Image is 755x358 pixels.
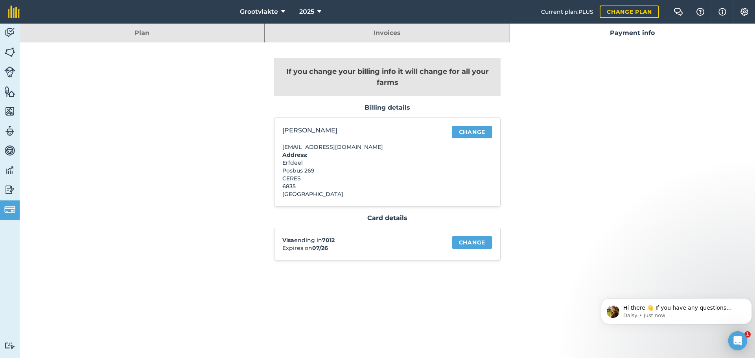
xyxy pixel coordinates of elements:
[282,244,440,252] p: Expires on
[274,104,501,112] h3: Billing details
[282,167,440,174] div: Posbus 269
[282,126,440,135] p: [PERSON_NAME]
[282,143,440,151] p: [EMAIL_ADDRESS][DOMAIN_NAME]
[299,7,314,17] span: 2025
[728,331,747,350] div: Open Intercom Messenger
[4,125,15,137] img: svg+xml;base64,PD94bWwgdmVyc2lvbj0iMS4wIiBlbmNvZGluZz0idXRmLTgiPz4KPCEtLSBHZW5lcmF0b3I6IEFkb2JlIE...
[282,159,440,167] div: Erfdeel
[4,342,15,349] img: svg+xml;base64,PD94bWwgdmVyc2lvbj0iMS4wIiBlbmNvZGluZz0idXRmLTgiPz4KPCEtLSBHZW5lcmF0b3I6IEFkb2JlIE...
[4,86,15,97] img: svg+xml;base64,PHN2ZyB4bWxucz0iaHR0cDovL3d3dy53My5vcmcvMjAwMC9zdmciIHdpZHRoPSI1NiIgaGVpZ2h0PSI2MC...
[4,46,15,58] img: svg+xml;base64,PHN2ZyB4bWxucz0iaHR0cDovL3d3dy53My5vcmcvMjAwMC9zdmciIHdpZHRoPSI1NiIgaGVpZ2h0PSI2MC...
[322,237,335,244] strong: 7012
[282,237,294,244] strong: Visa
[4,184,15,196] img: svg+xml;base64,PD94bWwgdmVyc2lvbj0iMS4wIiBlbmNvZGluZz0idXRmLTgiPz4KPCEtLSBHZW5lcmF0b3I6IEFkb2JlIE...
[265,24,509,42] a: Invoices
[4,145,15,156] img: svg+xml;base64,PD94bWwgdmVyc2lvbj0iMS4wIiBlbmNvZGluZz0idXRmLTgiPz4KPCEtLSBHZW5lcmF0b3I6IEFkb2JlIE...
[674,8,683,16] img: Two speech bubbles overlapping with the left bubble in the forefront
[274,214,501,222] h3: Card details
[4,105,15,117] img: svg+xml;base64,PHN2ZyB4bWxucz0iaHR0cDovL3d3dy53My5vcmcvMjAwMC9zdmciIHdpZHRoPSI1NiIgaGVpZ2h0PSI2MC...
[312,244,328,252] strong: 07/26
[696,8,705,16] img: A question mark icon
[4,204,15,215] img: svg+xml;base64,PD94bWwgdmVyc2lvbj0iMS4wIiBlbmNvZGluZz0idXRmLTgiPz4KPCEtLSBHZW5lcmF0b3I6IEFkb2JlIE...
[744,331,751,338] span: 1
[598,282,755,337] iframe: Intercom notifications message
[282,174,440,182] div: CERES
[240,7,278,17] span: Grootvlakte
[286,67,489,87] strong: If you change your billing info it will change for all your farms
[20,24,264,42] a: Plan
[4,66,15,77] img: svg+xml;base64,PD94bWwgdmVyc2lvbj0iMS4wIiBlbmNvZGluZz0idXRmLTgiPz4KPCEtLSBHZW5lcmF0b3I6IEFkb2JlIE...
[510,24,755,42] a: Payment info
[4,27,15,39] img: svg+xml;base64,PD94bWwgdmVyc2lvbj0iMS4wIiBlbmNvZGluZz0idXRmLTgiPz4KPCEtLSBHZW5lcmF0b3I6IEFkb2JlIE...
[740,8,749,16] img: A cog icon
[541,7,593,16] span: Current plan : PLUS
[452,126,492,138] a: Change
[4,164,15,176] img: svg+xml;base64,PD94bWwgdmVyc2lvbj0iMS4wIiBlbmNvZGluZz0idXRmLTgiPz4KPCEtLSBHZW5lcmF0b3I6IEFkb2JlIE...
[8,6,20,18] img: fieldmargin Logo
[600,6,659,18] a: Change plan
[282,236,440,244] p: ending in
[282,182,440,190] div: 6835
[452,236,492,249] a: Change
[718,7,726,17] img: svg+xml;base64,PHN2ZyB4bWxucz0iaHR0cDovL3d3dy53My5vcmcvMjAwMC9zdmciIHdpZHRoPSIxNyIgaGVpZ2h0PSIxNy...
[282,151,440,159] h4: Address:
[282,190,440,198] div: [GEOGRAPHIC_DATA]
